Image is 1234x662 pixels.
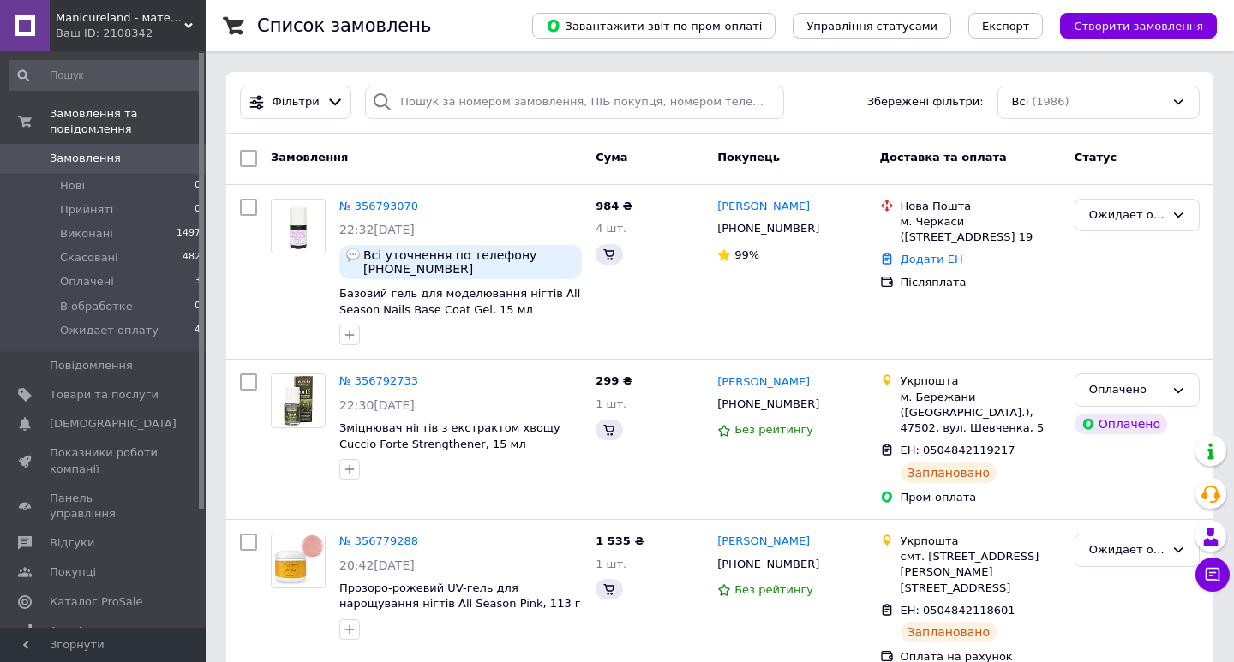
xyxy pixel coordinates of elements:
span: Покупець [717,151,780,164]
span: 984 ₴ [596,200,632,212]
span: 20:42[DATE] [339,558,415,572]
span: Панель управління [50,491,159,522]
span: Управління статусами [806,20,937,33]
div: м. Черкаси ([STREET_ADDRESS] 19 [901,214,1061,245]
div: Ожидает оплату [1089,206,1165,224]
a: [PERSON_NAME] [717,534,810,550]
a: Фото товару [271,534,326,588]
span: 1 шт. [596,397,626,410]
input: Пошук [9,60,202,91]
span: Ожидает оплату [60,323,159,338]
a: № 356792733 [339,374,418,387]
span: Товари та послуги [50,387,159,403]
div: Заплановано [901,622,997,642]
span: Нові [60,178,85,194]
span: Відгуки [50,535,94,551]
div: [PHONE_NUMBER] [714,218,823,240]
span: Замовлення [50,151,121,166]
a: Фото товару [271,199,326,253]
span: Каталог ProSale [50,594,142,610]
span: 1497 [177,226,201,242]
span: Прийняті [60,202,113,218]
span: Скасовані [60,250,118,265]
span: 1 535 ₴ [596,534,644,547]
a: № 356793070 [339,200,418,212]
a: Зміцнювач нігтів з екстрактом хвощу Cuccio Forte Strengthener, 15 мл [339,421,560,450]
span: Замовлення та повідомлення [50,106,206,137]
span: Експорт [982,20,1030,33]
span: Створити замовлення [1074,20,1203,33]
span: 299 ₴ [596,374,632,387]
span: 0 [195,202,201,218]
img: Фото товару [272,534,325,587]
img: Фото товару [272,374,325,427]
a: Додати ЕН [901,253,963,265]
span: ЕН: 0504842118601 [901,604,1015,617]
div: м. Бережани ([GEOGRAPHIC_DATA].), 47502, вул. Шевченка, 5 [901,390,1061,437]
span: Оплачені [60,274,114,289]
a: № 356779288 [339,534,418,547]
span: 99% [734,248,759,261]
span: Завантажити звіт по пром-оплаті [546,18,762,33]
a: Створити замовлення [1043,19,1217,32]
span: Фільтри [273,94,320,110]
button: Чат з покупцем [1195,558,1230,592]
div: Заплановано [901,462,997,483]
button: Завантажити звіт по пром-оплаті [532,13,776,39]
div: Укрпошта [901,534,1061,549]
span: 22:30[DATE] [339,398,415,412]
span: Manicureland - матеріали для моделювання та догляду за нігтями, косметика для SPA. [56,10,184,26]
span: Повідомлення [50,358,133,373]
div: [PHONE_NUMBER] [714,393,823,415]
span: ЕН: 0504842119217 [901,444,1015,456]
span: Замовлення [271,151,348,164]
span: 4 [195,323,201,338]
a: [PERSON_NAME] [717,199,810,215]
span: 0 [195,299,201,314]
span: 0 [195,178,201,194]
span: 1 шт. [596,558,626,570]
div: Ожидает оплату [1089,541,1165,559]
span: Без рейтингу [734,583,813,596]
span: Покупці [50,564,96,580]
div: Післяплата [901,275,1061,290]
div: Ваш ID: 2108342 [56,26,206,41]
span: Доставка та оплата [880,151,1007,164]
span: [DEMOGRAPHIC_DATA] [50,416,177,432]
span: Статус [1075,151,1117,164]
div: Пром-оплата [901,490,1061,505]
span: Cума [596,151,627,164]
div: Оплачено [1089,381,1165,399]
div: Оплачено [1075,414,1167,434]
input: Пошук за номером замовлення, ПІБ покупця, номером телефону, Email, номером накладної [365,86,784,119]
button: Створити замовлення [1060,13,1217,39]
img: :speech_balloon: [346,248,360,262]
div: Нова Пошта [901,199,1061,214]
span: (1986) [1032,95,1069,108]
a: Базовий гель для моделювання нігтів All Season Nails Base Coat Gel, 15 мл [339,287,580,316]
span: Всі [1012,94,1029,110]
span: Показники роботи компанії [50,445,159,476]
a: [PERSON_NAME] [717,374,810,391]
span: 22:32[DATE] [339,223,415,236]
a: Фото товару [271,373,326,428]
div: смт. [STREET_ADDRESS] [PERSON_NAME][STREET_ADDRESS] [901,549,1061,596]
span: 4 шт. [596,222,626,235]
span: 482 [183,250,201,265]
button: Експорт [968,13,1044,39]
a: Прозоро-рожевий UV-гель для нарощування нігтів All Season Pink, 113 г [339,581,581,611]
img: Фото товару [272,200,325,253]
div: [PHONE_NUMBER] [714,553,823,576]
span: Всі уточнення по телефону [PHONE_NUMBER] [PERSON_NAME], є і [PERSON_NAME] [363,248,575,276]
span: 3 [195,274,201,289]
span: Збережені фільтри: [867,94,984,110]
button: Управління статусами [793,13,951,39]
span: В обработке [60,299,133,314]
span: Аналітика [50,623,109,639]
span: Виконані [60,226,113,242]
div: Укрпошта [901,373,1061,389]
span: Без рейтингу [734,423,813,436]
